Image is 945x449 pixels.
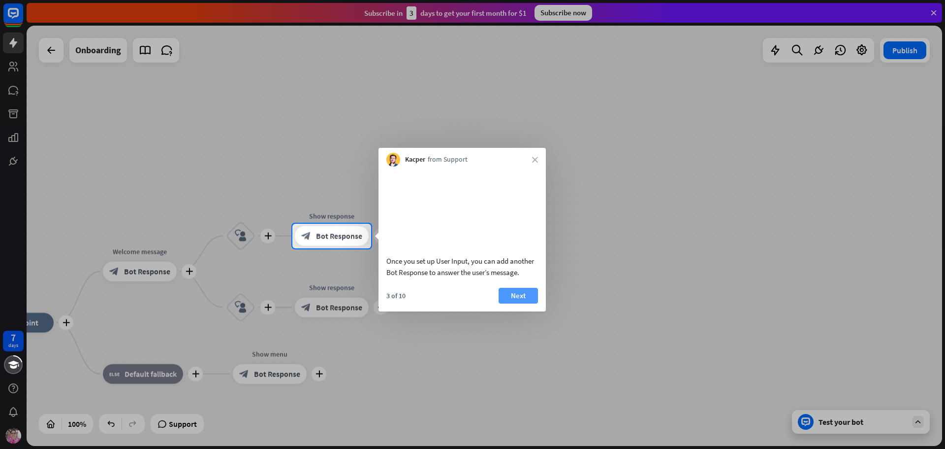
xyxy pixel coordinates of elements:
span: Kacper [405,155,425,165]
div: Once you set up User Input, you can add another Bot Response to answer the user’s message. [386,255,538,278]
i: close [532,157,538,163]
span: from Support [428,155,468,165]
button: Next [499,288,538,304]
button: Open LiveChat chat widget [8,4,37,34]
i: block_bot_response [301,231,311,241]
span: Bot Response [316,231,362,241]
div: 3 of 10 [386,291,406,300]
